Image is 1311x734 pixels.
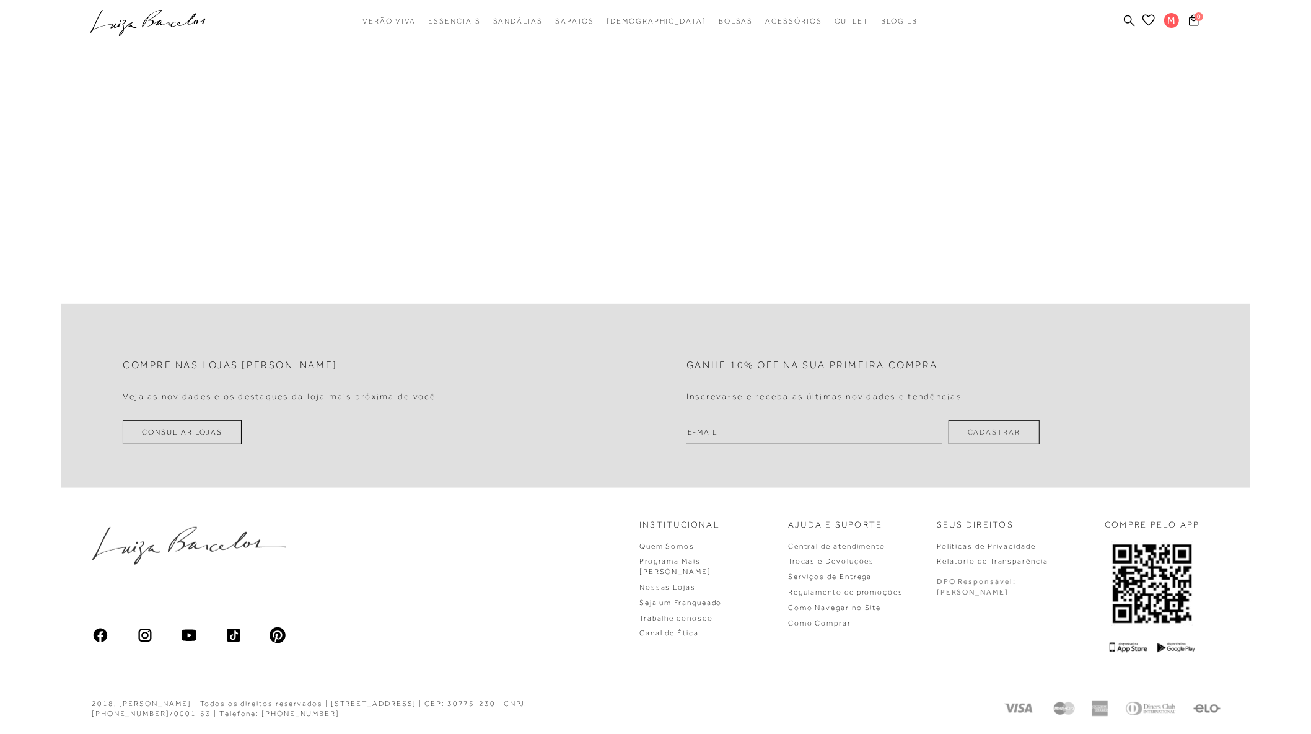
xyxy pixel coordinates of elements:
[686,391,965,402] h4: Inscreva-se e receba as últimas novidades e tendências.
[1111,541,1193,626] img: QRCODE
[937,577,1016,598] p: DPO Responsável: [PERSON_NAME]
[92,627,109,644] img: facebook_ios_glyph
[1105,519,1200,531] p: COMPRE PELO APP
[1110,642,1147,653] img: App Store Logo
[136,627,154,644] img: instagram_material_outline
[937,542,1036,550] a: Políticas de Privacidade
[428,10,480,33] a: categoryNavScreenReaderText
[428,17,480,25] span: Essenciais
[639,519,720,531] p: Institucional
[555,10,594,33] a: categoryNavScreenReaderText
[555,17,594,25] span: Sapatos
[1002,701,1037,717] img: Visa
[788,557,874,565] a: Trocas e Devoluções
[1195,12,1203,21] span: 0
[881,17,917,25] span: BLOG LB
[362,17,416,25] span: Verão Viva
[719,10,753,33] a: categoryNavScreenReaderText
[92,527,286,565] img: luiza-barcelos.png
[1185,14,1203,30] button: 0
[493,17,543,25] span: Sandálias
[639,583,696,591] a: Nossas Lojas
[225,627,242,644] img: tiktok
[788,603,881,612] a: Como Navegar no Site
[362,10,416,33] a: categoryNavScreenReaderText
[123,391,439,402] h4: Veja as novidades e os destaques da loja mais próxima de você.
[686,420,942,444] input: E-mail
[1092,701,1108,717] img: American Express
[1052,701,1077,717] img: Mastercard
[937,519,1014,531] p: Seus Direitos
[766,10,822,33] a: categoryNavScreenReaderText
[881,10,917,33] a: BLOG LB
[1157,642,1195,653] img: Google Play Logo
[123,420,242,444] a: Consultar Lojas
[180,627,198,644] img: youtube_material_rounded
[949,420,1040,444] button: Cadastrar
[1164,13,1179,28] span: M
[493,10,543,33] a: categoryNavScreenReaderText
[788,572,872,581] a: Serviços de Entrega
[123,360,338,371] h2: Compre nas lojas [PERSON_NAME]
[269,627,286,644] img: pinterest_ios_filled
[686,360,938,371] h2: Ganhe 10% off na sua primeira compra
[1123,701,1178,717] img: Diners Club
[607,10,706,33] a: noSubCategoriesText
[835,17,869,25] span: Outlet
[788,588,903,596] a: Regulamento de promoções
[639,598,722,607] a: Seja um Franqueado
[788,542,885,550] a: Central de atendimento
[766,17,822,25] span: Acessórios
[639,614,713,622] a: Trabalhe conosco
[788,519,883,531] p: Ajuda e Suporte
[835,10,869,33] a: categoryNavScreenReaderText
[92,699,618,720] div: 2018, [PERSON_NAME] - Todos os direitos reservados | [STREET_ADDRESS] | CEP: 30775-230 | CNPJ: [P...
[788,619,851,627] a: Como Comprar
[1193,701,1221,717] img: Elo
[639,557,711,576] a: Programa Mais [PERSON_NAME]
[719,17,753,25] span: Bolsas
[639,629,699,637] a: Canal de Ética
[639,542,695,550] a: Quem Somos
[607,17,706,25] span: [DEMOGRAPHIC_DATA]
[937,557,1048,565] a: Relatório de Transparência
[1159,12,1185,32] button: M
